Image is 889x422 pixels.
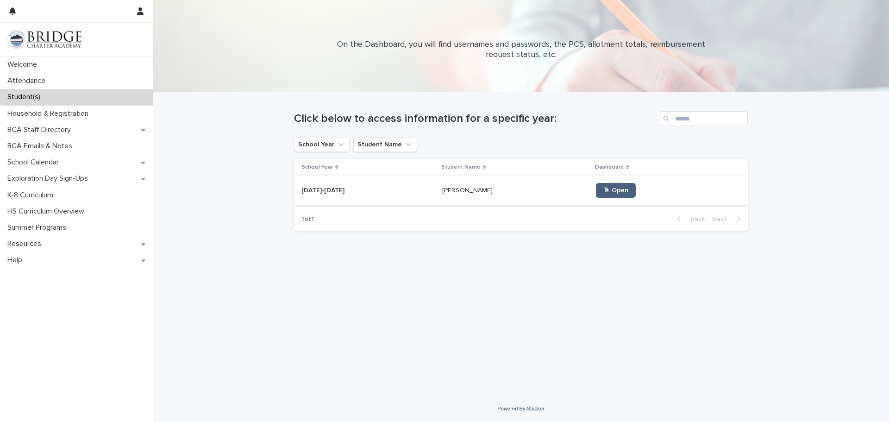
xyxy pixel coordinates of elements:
p: School Year [301,162,333,172]
p: Attendance [4,76,53,85]
p: Summer Programs [4,223,74,232]
p: School Calendar [4,158,66,167]
p: HS Curriculum Overview [4,207,92,216]
p: Household & Registration [4,109,96,118]
a: Powered By Stacker [497,406,544,411]
button: Student Name [353,137,417,152]
p: On the Dashboard, you will find usernames and passwords, the PCS, allotment totals, reimbursement... [336,40,706,60]
p: BCA Staff Directory [4,126,78,134]
button: Back [670,215,708,223]
p: Welcome [4,60,44,69]
h1: Click below to access information for a specific year: [294,112,656,126]
button: Next [708,215,748,223]
input: Search [660,111,748,126]
p: [PERSON_NAME] [442,185,495,195]
button: School Year [294,137,350,152]
span: Next [712,216,732,222]
a: 🖱 Open [596,183,636,198]
p: [DATE]-[DATE] [301,185,346,195]
span: 🖱 Open [603,187,628,194]
p: Exploration Day Sign-Ups [4,174,95,183]
p: 1 of 1 [294,208,321,231]
p: BCA Emails & Notes [4,142,80,151]
p: Resources [4,239,49,248]
span: Back [685,216,705,222]
p: Help [4,256,30,265]
img: V1C1m3IdTEidaUdm9Hs0 [7,30,81,49]
p: Student(s) [4,93,48,101]
tr: [DATE]-[DATE][DATE]-[DATE] [PERSON_NAME][PERSON_NAME] 🖱 Open [294,176,748,206]
p: Dashboard [595,162,624,172]
p: K-8 Curriculum [4,191,61,200]
p: Student Name [441,162,481,172]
